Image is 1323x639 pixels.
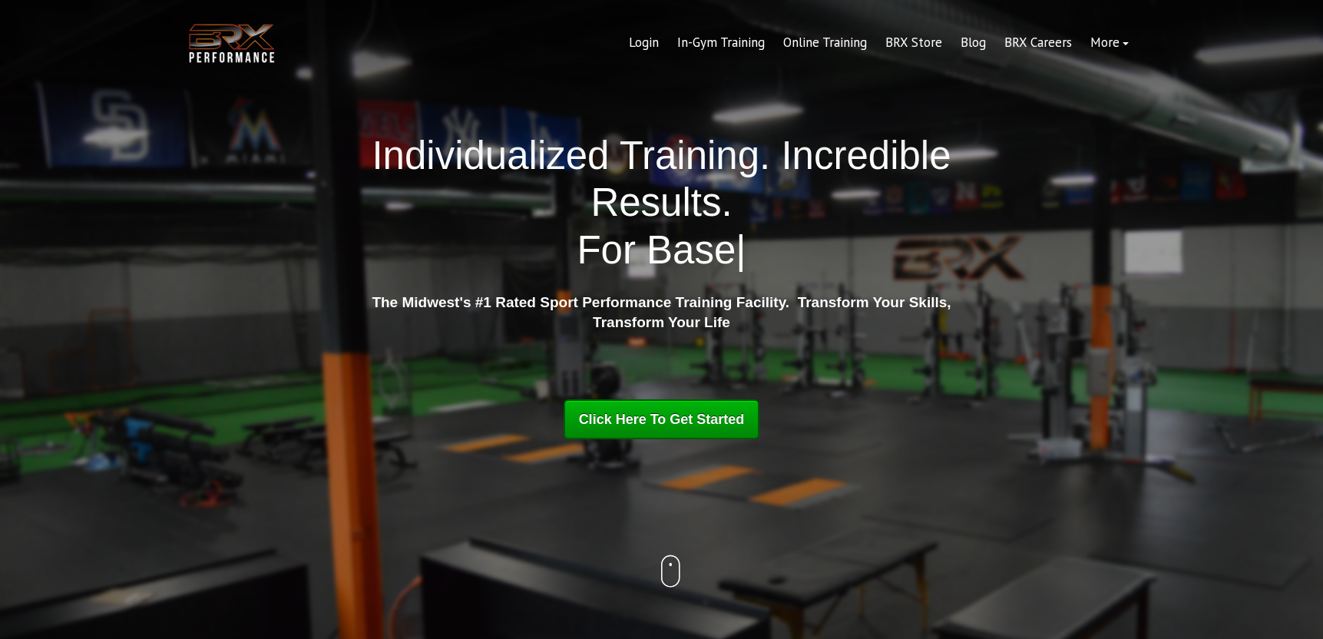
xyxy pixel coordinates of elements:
[951,25,995,61] a: Blog
[1081,25,1138,61] a: More
[366,132,958,273] h1: Individualized Training. Incredible Results.
[577,228,736,272] span: For Base
[620,25,1138,61] div: Navigation Menu
[579,412,745,427] span: Click Here To Get Started
[1246,565,1323,639] iframe: Chat Widget
[668,25,774,61] a: In-Gym Training
[995,25,1081,61] a: BRX Careers
[876,25,951,61] a: BRX Store
[564,399,760,439] a: Click Here To Get Started
[774,25,876,61] a: Online Training
[186,20,278,67] img: BRX Transparent Logo-2
[620,25,668,61] a: Login
[372,294,951,331] strong: The Midwest's #1 Rated Sport Performance Training Facility. Transform Your Skills, Transform Your...
[736,228,746,272] span: |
